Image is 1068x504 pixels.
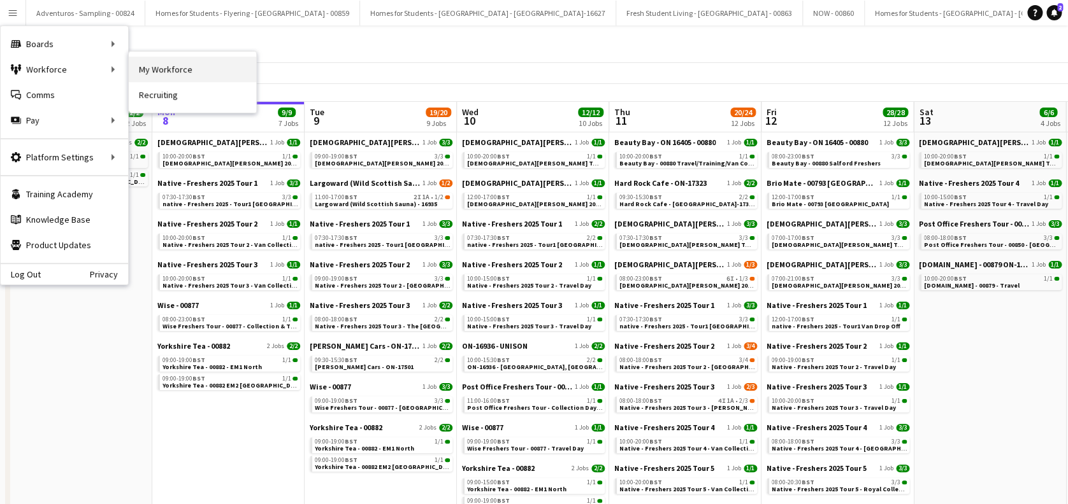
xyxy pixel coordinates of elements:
span: 1 Job [879,179,893,187]
span: 1/2 [439,179,452,187]
div: [DEMOGRAPHIC_DATA][PERSON_NAME] 2025 Tour 1 - 008481 Job3/307:30-17:30BST3/3[DEMOGRAPHIC_DATA][PE... [614,219,757,260]
a: Hard Rock Cafe - ON-173231 Job2/2 [614,178,757,188]
span: 10:00-20:00 [162,153,205,160]
a: [DEMOGRAPHIC_DATA][PERSON_NAME] 2025 Tour 2 - 008481 Job3/3 [767,260,909,269]
span: BST [802,234,814,242]
span: Lady Garden 2025 Tour 1 - 00848 [462,137,572,147]
div: Brio Mate - 00793 [GEOGRAPHIC_DATA]1 Job1/112:00-17:00BST1/1Brio Mate - 00793 [GEOGRAPHIC_DATA] [767,178,909,219]
span: 1 Job [1032,220,1046,228]
button: Homes for Students - [GEOGRAPHIC_DATA] - [GEOGRAPHIC_DATA]-16627 [360,1,616,25]
span: 3/3 [287,179,300,187]
span: BST [649,274,662,283]
span: BST [649,234,662,242]
span: Native - Freshers 2025 Tour 2 - Travel Day [467,281,591,290]
a: [DEMOGRAPHIC_DATA][PERSON_NAME] 2025 Tour 1 - 008481 Job3/3 [767,219,909,228]
a: 10:00-20:00BST1/1[DEMOGRAPHIC_DATA][PERSON_NAME] 2025 Tour 2 - 00848 - Travel Day [162,152,298,167]
span: 3/3 [744,220,757,228]
span: 1 Job [1032,261,1046,269]
span: 08:00-23:00 [772,153,814,160]
span: 1/1 [287,139,300,146]
span: 09:00-19:00 [315,153,357,160]
a: [DEMOGRAPHIC_DATA][PERSON_NAME] 2025 Tour 2 - 008481 Job3/3 [310,137,452,147]
span: Lady Garden 2025 Tour 2 - 00848 - Travel Day [467,200,681,208]
a: 10:00-20:00BST1/1[DEMOGRAPHIC_DATA][PERSON_NAME] Tour 1 - 00848 - Travel Day [924,152,1059,167]
span: 1 Job [422,139,437,146]
span: 3/3 [896,139,909,146]
a: Beauty Bay - ON 16405 - 008801 Job1/1 [614,137,757,147]
span: 10:00-20:00 [924,153,967,160]
div: [DEMOGRAPHIC_DATA][PERSON_NAME] 2025 Tour 2 - 008481 Job1/110:00-20:00BST1/1[DEMOGRAPHIC_DATA][PE... [157,137,300,178]
span: BST [192,234,205,242]
span: 1 Job [1032,179,1046,187]
span: BST [345,234,357,242]
span: 10:00-20:00 [162,235,205,241]
span: Native - Freshers 2025 Tour 1 [614,300,714,310]
span: Trip.com - 00879 ON-16211 [919,260,1029,269]
span: 3/3 [1044,235,1053,241]
span: Trip.com - 00879 - Travel [924,281,1020,290]
span: 1/1 [130,153,139,160]
span: 1 Job [575,179,589,187]
span: native - Freshers 2025 - Tour1 Ayr Campus [467,241,621,249]
span: Lady Garden Tour 1 - 00848 - Edinburgh Napier [619,241,902,249]
span: 10:00-20:00 [619,153,662,160]
span: BST [345,193,357,201]
span: BST [954,234,967,242]
span: 10:00-20:00 [924,276,967,282]
span: 2I [414,194,421,200]
span: BST [649,152,662,160]
span: Wise - 00877 [157,300,199,310]
a: 08:00-18:00BST3/3Post Office Freshers Tour - 00850 - [GEOGRAPHIC_DATA] [924,234,1059,248]
span: Native - Freshers 2025 Tour 4 - Travel Day [924,200,1048,208]
span: Largoward (Wild Scottish Sauna) - ON-16935 [310,178,420,188]
span: 1 Job [270,261,284,269]
div: Native - Freshers 2025 Tour 41 Job1/110:00-15:00BST1/1Native - Freshers 2025 Tour 4 - Travel Day [919,178,1062,219]
span: Lady Garden 2025 Tour 2 - 00848 [614,260,725,269]
div: • [315,194,450,200]
span: 3/3 [435,276,444,282]
span: 1 Job [727,302,741,309]
span: Native - Freshers 2025 Tour 1 [310,219,410,228]
button: NOW - 00860 [803,1,865,25]
a: [DEMOGRAPHIC_DATA][PERSON_NAME] 2025 Tour 1 - 008481 Job1/1 [462,137,605,147]
span: BST [497,193,510,201]
a: 09:30-15:30BST2/2Hard Rock Cafe - [GEOGRAPHIC_DATA]-17323 [GEOGRAPHIC_DATA] [619,193,754,207]
span: BST [192,274,205,283]
span: Beauty Bay - ON 16405 - 00880 [614,137,716,147]
a: Native - Freshers 2025 Tour 31 Job1/1 [462,300,605,310]
div: [DEMOGRAPHIC_DATA][PERSON_NAME] 2025 Tour 2 - 008481 Job1/112:00-17:00BST1/1[DEMOGRAPHIC_DATA][PE... [462,178,605,219]
span: BST [649,193,662,201]
a: 08:00-23:00BST6I•1/3[DEMOGRAPHIC_DATA][PERSON_NAME] 2025 Tour 2 - 00848 - [PERSON_NAME][GEOGRAPHI... [619,274,754,289]
span: Brio Mate - 00793 Birmingham [772,200,889,208]
span: 1 Job [270,302,284,309]
span: 1/1 [896,179,909,187]
span: Lady Garden 2025 Tour 2 - 00848 [157,137,268,147]
a: 09:00-19:00BST3/3[DEMOGRAPHIC_DATA][PERSON_NAME] 2025 Tour 2 - 00848 - [GEOGRAPHIC_DATA][PERSON_N... [315,152,450,167]
a: Native - Freshers 2025 Tour 11 Job3/3 [614,300,757,310]
span: Native - Freshers 2025 Tour 3 - Van Collection & Travel Day [162,281,339,290]
span: Hard Rock Cafe - ON-17323 Edinburgh [619,200,821,208]
div: Largoward (Wild Scottish Sauna) - ON-169351 Job1/211:00-17:00BST2I1A•1/2Largoward (Wild Scottish ... [310,178,452,219]
span: 1/1 [1044,276,1053,282]
div: Native - Freshers 2025 Tour 21 Job1/110:00-20:00BST1/1Native - Freshers 2025 Tour 2 - Van Collect... [157,219,300,260]
span: 2/2 [587,235,596,241]
span: 1/1 [591,261,605,269]
span: BST [192,152,205,160]
div: Native - Freshers 2025 Tour 31 Job2/208:00-18:00BST2/2Native - Freshers 2025 Tour 3 - The [GEOGRA... [310,300,452,341]
div: Native - Freshers 2025 Tour 11 Job3/307:30-17:30BST3/3native - Freshers 2025 - Tour1 [GEOGRAPHIC_... [310,219,452,260]
div: [DEMOGRAPHIC_DATA][PERSON_NAME] 2025 Tour 1 - 008481 Job3/307:00-17:00BST3/3[DEMOGRAPHIC_DATA][PE... [767,219,909,260]
a: 10:00-15:00BST1/1Native - Freshers 2025 Tour 4 - Travel Day [924,193,1059,207]
span: Lady Garden 2025 Tour 2 - 00848 [310,137,420,147]
span: 12:00-17:00 [467,194,510,200]
a: 07:30-17:30BST3/3native - Freshers 2025 - Tour1 [GEOGRAPHIC_DATA] [619,315,754,330]
span: 1 Job [1032,139,1046,146]
span: 1/1 [282,235,291,241]
span: BST [192,193,205,201]
span: 2 [1057,3,1063,11]
span: Native - Freshers 2025 Tour 2 [157,219,257,228]
span: 09:30-15:30 [619,194,662,200]
span: 09:00-19:00 [315,276,357,282]
span: 1 Job [270,139,284,146]
span: 1 Job [575,302,589,309]
span: BST [345,274,357,283]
